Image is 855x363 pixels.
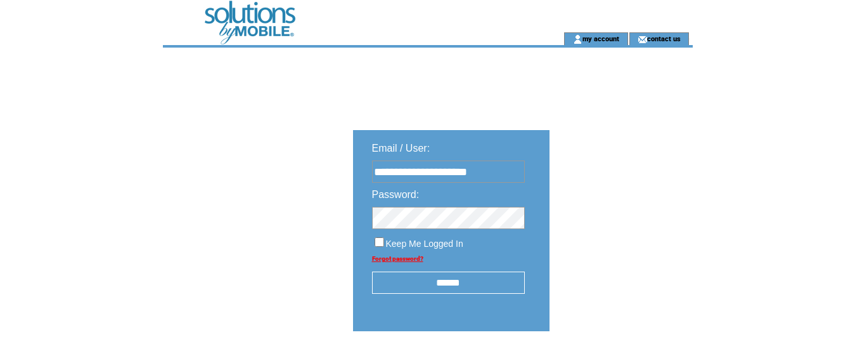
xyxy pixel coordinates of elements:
a: Forgot password? [372,255,423,262]
img: contact_us_icon.gif;jsessionid=D1F24514BC591B9BEAB288613D4FB992 [638,34,647,44]
a: contact us [647,34,681,43]
img: account_icon.gif;jsessionid=D1F24514BC591B9BEAB288613D4FB992 [573,34,582,44]
a: my account [582,34,619,43]
span: Email / User: [372,143,430,154]
span: Password: [372,189,420,200]
span: Keep Me Logged In [386,239,463,249]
